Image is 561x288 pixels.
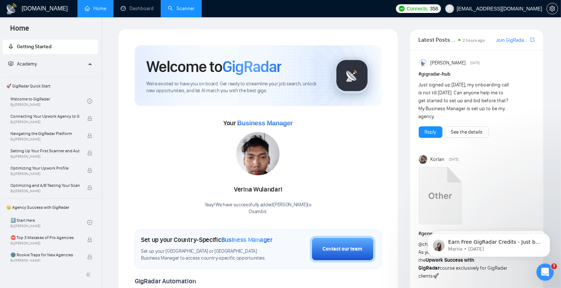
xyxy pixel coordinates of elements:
[10,137,80,141] span: By [PERSON_NAME]
[85,5,106,12] a: homeHome
[87,116,92,121] span: lock
[86,271,93,278] span: double-left
[10,154,80,159] span: By [PERSON_NAME]
[10,182,80,189] span: Optimizing and A/B Testing Your Scanner for Better Results
[470,60,480,66] span: [DATE]
[8,61,37,67] span: Academy
[419,81,512,121] div: Just signed up [DATE], my onboarding call is not till [DATE]. Can anyone help me to get started t...
[10,113,80,120] span: Connecting Your Upwork Agency to GigRadar
[551,264,557,269] span: 7
[419,155,427,164] img: Korlan
[10,258,80,263] span: By [PERSON_NAME]
[205,184,312,196] div: Verina Wulandari
[445,126,489,138] button: See the details
[10,241,80,246] span: By [PERSON_NAME]
[237,120,293,127] span: Business Manager
[10,172,80,176] span: By [PERSON_NAME]
[10,120,80,124] span: By [PERSON_NAME]
[547,6,558,12] a: setting
[419,35,456,44] span: Latest Posts from the GigRadar Community
[146,57,281,76] h1: Welcome to
[135,277,196,285] span: GigRadar Automation
[17,61,37,67] span: Academy
[10,93,87,109] a: Welcome to GigRadarBy[PERSON_NAME]
[205,208,312,215] p: Osambit .
[221,236,273,244] span: Business Manager
[223,119,293,127] span: Your
[334,58,370,94] img: gigradar-logo.png
[323,245,362,253] div: Contact our team
[451,128,483,136] a: See the details
[417,218,561,269] iframe: Intercom notifications message
[121,5,153,12] a: dashboardDashboard
[141,236,273,244] h1: Set up your Country-Specific
[17,44,52,50] span: Getting Started
[3,200,97,215] span: 👑 Agency Success with GigRadar
[530,36,535,43] a: export
[4,23,35,38] span: Home
[530,37,535,42] span: export
[8,44,13,49] span: rocket
[419,167,462,227] a: Upwork Success with GigRadar.mp4
[10,130,80,137] span: Navigating the GigRadar Platform
[236,132,280,175] img: 1712061552960-WhatsApp%20Image%202024-04-02%20at%2020.30.59.jpeg
[3,40,98,54] li: Getting Started
[205,202,312,215] div: Yaay! We have successfully added [PERSON_NAME] to
[168,5,195,12] a: searchScanner
[425,128,436,136] a: Reply
[430,5,438,13] span: 358
[87,99,92,104] span: check-circle
[419,70,535,78] h1: # gigradar-hub
[141,248,274,262] span: Set up your [GEOGRAPHIC_DATA] or [GEOGRAPHIC_DATA] Business Manager to access country-specific op...
[447,6,452,11] span: user
[6,3,17,15] img: logo
[10,165,80,172] span: Optimizing Your Upwork Profile
[222,57,281,76] span: GigRadar
[430,156,444,163] span: Korlan
[433,273,439,279] span: 🚀
[10,215,87,230] a: 1️⃣ Start HereBy[PERSON_NAME]
[10,189,80,193] span: By [PERSON_NAME]
[87,168,92,173] span: lock
[10,234,80,241] span: ⛔ Top 3 Mistakes of Pro Agencies
[310,236,375,262] button: Contact our team
[87,133,92,138] span: lock
[87,185,92,190] span: lock
[407,5,428,13] span: Connects:
[8,61,13,66] span: fund-projection-screen
[419,126,442,138] button: Reply
[87,237,92,242] span: lock
[87,150,92,156] span: lock
[146,81,322,94] span: We're excited to have you on board. Get ready to streamline your job search, unlock new opportuni...
[419,59,427,67] img: Anisuzzaman Khan
[449,156,459,163] span: [DATE]
[496,36,529,44] a: Join GigRadar Slack Community
[463,38,485,43] span: 2 hours ago
[10,147,80,154] span: Setting Up Your First Scanner and Auto-Bidder
[87,255,92,260] span: lock
[87,220,92,225] span: check-circle
[536,264,554,281] iframe: Intercom live chat
[10,251,80,258] span: 🌚 Rookie Traps for New Agencies
[430,59,466,67] span: [PERSON_NAME]
[3,79,97,93] span: 🚀 GigRadar Quick Start
[399,6,405,12] img: upwork-logo.png
[547,3,558,14] button: setting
